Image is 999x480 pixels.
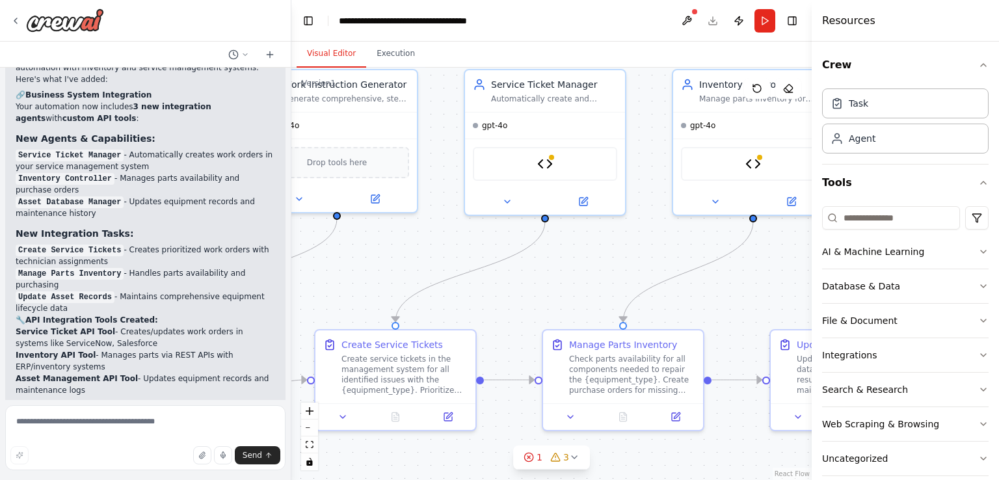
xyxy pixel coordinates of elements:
[464,69,626,216] div: Service Ticket ManagerAutomatically create and manage service tickets in the company's service ma...
[26,8,104,32] img: Logo
[822,13,875,29] h4: Resources
[16,268,124,280] code: Manage Parts Inventory
[16,172,275,196] li: - Manages parts availability and purchase orders
[366,40,425,68] button: Execution
[16,351,96,360] strong: Inventory API Tool
[822,269,989,303] button: Database & Data
[491,78,617,91] div: Service Ticket Manager
[243,450,262,460] span: Send
[542,329,704,431] div: Manage Parts InventoryCheck parts availability for all components needed to repair the {equipment...
[16,196,275,219] li: - Updates equipment records and maintenance history
[563,451,569,464] span: 3
[822,304,989,338] button: File & Document
[283,94,409,104] div: Generate comprehensive, step-by-step guided work instructions for servicing and repairing {equipm...
[822,245,924,258] div: AI & Machine Learning
[653,409,698,425] button: Open in side panel
[341,354,468,395] div: Create service tickets in the management system for all identified issues with the {equipment_typ...
[822,407,989,441] button: Web Scraping & Browsing
[16,291,275,314] li: - Maintains comprehensive equipment lifecycle data
[16,245,124,256] code: Create Service Tickets
[822,47,989,83] button: Crew
[822,338,989,372] button: Integrations
[16,349,275,373] li: - Manages parts via REST APIs with ERP/inventory systems
[822,349,877,362] div: Integrations
[783,12,801,30] button: Hide right sidebar
[822,452,888,465] div: Uncategorized
[537,156,553,172] img: Service Ticket API Tool
[214,446,232,464] button: Click to speak your automation idea
[25,315,158,325] strong: API Integration Tools Created:
[260,47,280,62] button: Start a new chat
[513,446,590,470] button: 13
[822,235,989,269] button: AI & Machine Learning
[297,40,366,68] button: Visual Editor
[569,354,695,395] div: Check parts availability for all components needed to repair the {equipment_type}. Create purchas...
[596,409,651,425] button: No output available
[491,94,617,104] div: Automatically create and manage service tickets in the company's service management system based ...
[16,89,275,101] h2: 🔗
[16,50,275,85] p: Perfect! I've successfully integrated your equipment inspection automation with inventory and ser...
[339,14,485,27] nav: breadcrumb
[25,90,152,100] strong: Business System Integration
[775,470,810,477] a: React Flow attribution
[16,326,275,349] li: - Creates/updates work orders in systems like ServiceNow, Salesforce
[822,383,908,396] div: Search & Research
[256,69,418,213] div: Work Instruction GeneratorGenerate comprehensive, step-by-step guided work instructions for servi...
[16,101,275,124] p: Your automation now includes with :
[283,78,409,91] div: Work Instruction Generator
[797,354,923,395] div: Update the asset management database with inspection results, condition scores, and maintenance r...
[16,373,275,396] li: - Updates equipment records and maintenance logs
[484,373,534,386] g: Edge from e193139b-a64a-4da7-8f6c-b13780820e86 to cf1ade33-e980-4c34-adb6-ed1879a4d340
[193,446,211,464] button: Upload files
[797,338,897,351] div: Update Asset Records
[301,436,318,453] button: fit view
[314,329,477,431] div: Create Service TicketsCreate service tickets in the management system for all identified issues w...
[849,97,868,110] div: Task
[822,314,898,327] div: File & Document
[62,114,137,123] strong: custom API tools
[822,418,939,431] div: Web Scraping & Browsing
[301,403,318,420] button: zoom in
[338,191,412,207] button: Open in side panel
[301,453,318,470] button: toggle interactivity
[10,446,29,464] button: Improve this prompt
[307,156,367,169] span: Drop tools here
[16,149,275,172] li: - Automatically creates work orders in your service management system
[822,280,900,293] div: Database & Data
[256,373,306,393] g: Edge from 884359b6-4bed-4cc0-9308-5f95c9b5d13a to e193139b-a64a-4da7-8f6c-b13780820e86
[368,409,423,425] button: No output available
[754,194,828,209] button: Open in side panel
[482,120,507,131] span: gpt-4o
[822,165,989,201] button: Tools
[299,12,317,30] button: Hide left sidebar
[712,373,762,386] g: Edge from cf1ade33-e980-4c34-adb6-ed1879a4d340 to fd71e85d-4c41-4510-89cc-5366e62cae77
[16,327,115,336] strong: Service Ticket API Tool
[16,150,124,161] code: Service Ticket Manager
[16,228,133,239] strong: New Integration Tasks:
[822,373,989,407] button: Search & Research
[16,173,114,185] code: Inventory Controller
[672,69,834,216] div: Inventory ControllerManage parts inventory for {equipment_type} maintenance by checking availabil...
[341,338,443,351] div: Create Service Tickets
[546,194,620,209] button: Open in side panel
[301,420,318,436] button: zoom out
[223,47,254,62] button: Switch to previous chat
[822,442,989,475] button: Uncategorized
[389,221,552,321] g: Edge from d0816cdf-5372-46a4-b48e-a0ba9259c839 to e193139b-a64a-4da7-8f6c-b13780820e86
[235,446,280,464] button: Send
[699,78,825,91] div: Inventory Controller
[16,196,124,208] code: Asset Database Manager
[16,267,275,291] li: - Handles parts availability and purchasing
[699,94,825,104] div: Manage parts inventory for {equipment_type} maintenance by checking availability, creating purcha...
[849,132,875,145] div: Agent
[16,291,114,303] code: Update Asset Records
[822,83,989,164] div: Crew
[302,78,336,88] div: Version 1
[425,409,470,425] button: Open in side panel
[16,244,275,267] li: - Creates prioritized work orders with technician assignments
[16,314,275,326] h2: 🔧
[301,403,318,470] div: React Flow controls
[769,329,932,431] div: Update Asset RecordsUpdate the asset management database with inspection results, condition score...
[745,156,761,172] img: Inventory API Tool
[16,133,155,144] strong: New Agents & Capabilities:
